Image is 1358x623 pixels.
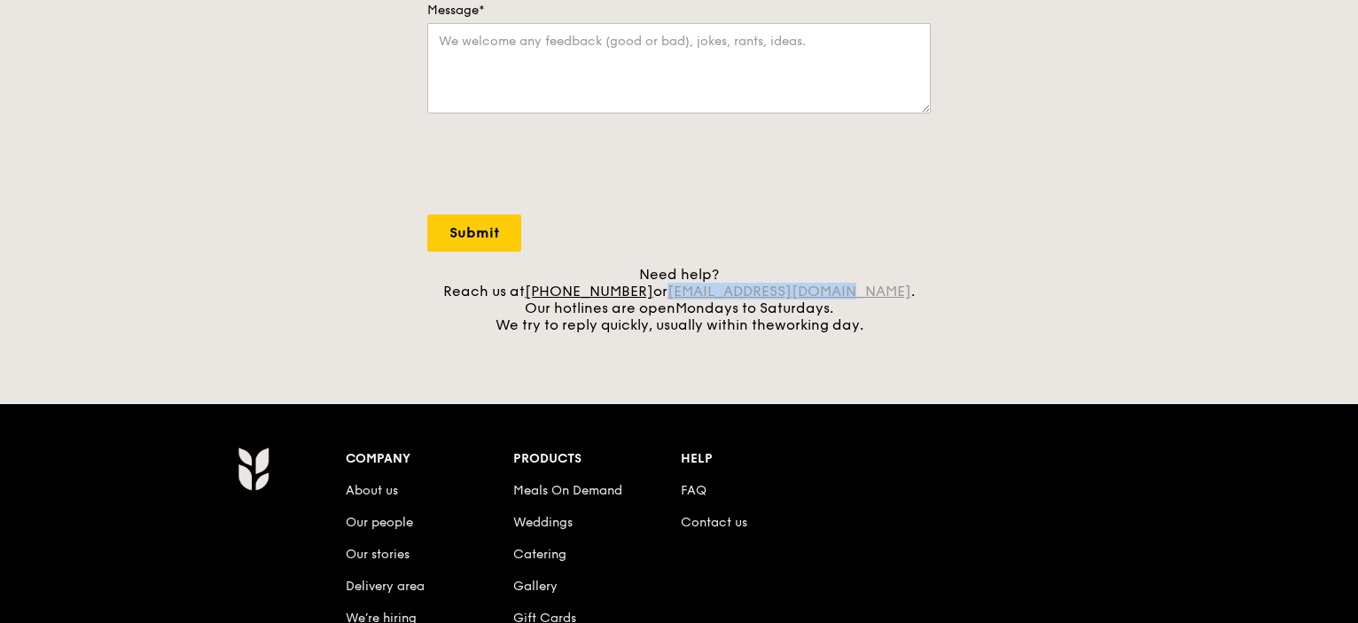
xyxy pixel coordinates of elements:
[681,483,706,498] a: FAQ
[427,266,931,333] div: Need help? Reach us at or . Our hotlines are open We try to reply quickly, usually within the
[346,547,410,562] a: Our stories
[346,579,425,594] a: Delivery area
[346,447,513,471] div: Company
[775,316,863,333] span: working day.
[681,515,747,530] a: Contact us
[525,283,653,300] a: [PHONE_NUMBER]
[427,131,697,200] iframe: reCAPTCHA
[667,283,911,300] a: [EMAIL_ADDRESS][DOMAIN_NAME]
[513,547,566,562] a: Catering
[681,447,848,471] div: Help
[675,300,833,316] span: Mondays to Saturdays.
[346,483,398,498] a: About us
[513,515,573,530] a: Weddings
[427,214,521,252] input: Submit
[513,483,622,498] a: Meals On Demand
[513,579,558,594] a: Gallery
[238,447,269,491] img: Grain
[346,515,413,530] a: Our people
[427,2,931,19] label: Message*
[513,447,681,471] div: Products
